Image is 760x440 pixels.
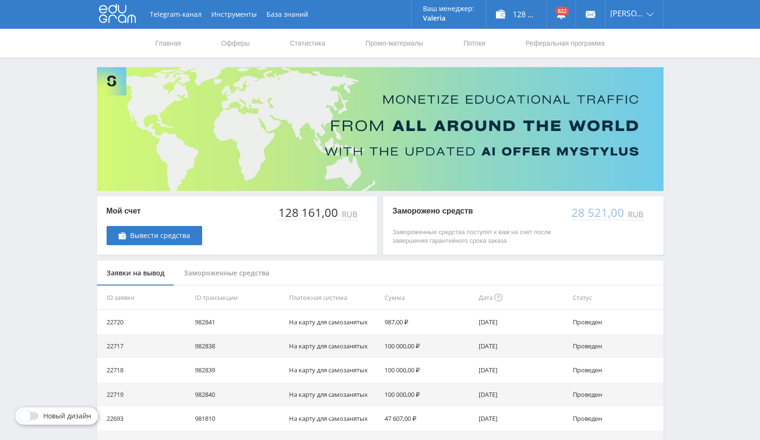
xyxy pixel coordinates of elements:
[191,285,285,310] th: ID транзакции
[381,334,475,358] td: 100 000,00 ₽
[340,210,358,219] div: RUB
[475,358,569,382] td: [DATE]
[393,228,561,245] p: Замороженные средства поступят к вам на счет после завершения гарантийного срока заказа
[569,285,663,310] th: Статус
[97,67,663,191] img: Banner
[423,14,474,22] p: Valeria
[285,310,381,334] td: На карту для самозанятых
[423,5,474,12] p: Ваш менеджер:
[475,285,569,310] th: Дата
[191,334,285,358] td: 982838
[107,226,202,245] a: Вывести средства
[569,310,663,334] td: Проведен
[569,382,663,406] td: Проведен
[475,334,569,358] td: [DATE]
[191,406,285,430] td: 981810
[381,285,475,310] th: Сумма
[130,232,190,239] span: Вывести средства
[277,206,340,219] div: 128 161,00
[626,210,644,219] div: RUB
[97,285,191,310] th: ID заявки
[97,358,191,382] td: 22718
[475,382,569,406] td: [DATE]
[381,382,475,406] td: 100 000,00 ₽
[570,206,626,219] div: 28 521,00
[155,29,182,58] a: Главная
[97,334,191,358] td: 22717
[191,382,285,406] td: 982840
[285,406,381,430] td: На карту для самозанятых
[285,334,381,358] td: На карту для самозанятых
[285,382,381,406] td: На карту для самозанятых
[97,261,174,286] div: Заявки на вывод
[220,29,251,58] a: Офферы
[381,358,475,382] td: 100 000,00 ₽
[285,285,381,310] th: Платежная система
[475,310,569,334] td: [DATE]
[525,29,606,58] a: Реферальная программа
[97,382,191,406] td: 22719
[610,10,644,17] span: [PERSON_NAME]
[285,358,381,382] td: На карту для самозанятых
[569,406,663,430] td: Проведен
[364,29,424,58] a: Промо-материалы
[569,358,663,382] td: Проведен
[289,29,326,58] a: Статистика
[174,261,279,286] div: Замороженные средства
[43,412,91,420] span: Новый дизайн
[97,310,191,334] td: 22720
[97,406,191,430] td: 22693
[381,310,475,334] td: 987,00 ₽
[569,334,663,358] td: Проведен
[191,310,285,334] td: 982841
[191,358,285,382] td: 982839
[107,206,202,216] p: Мой счет
[462,29,486,58] a: Потоки
[475,406,569,430] td: [DATE]
[393,206,561,216] p: Заморожено средств
[381,406,475,430] td: 47 607,00 ₽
